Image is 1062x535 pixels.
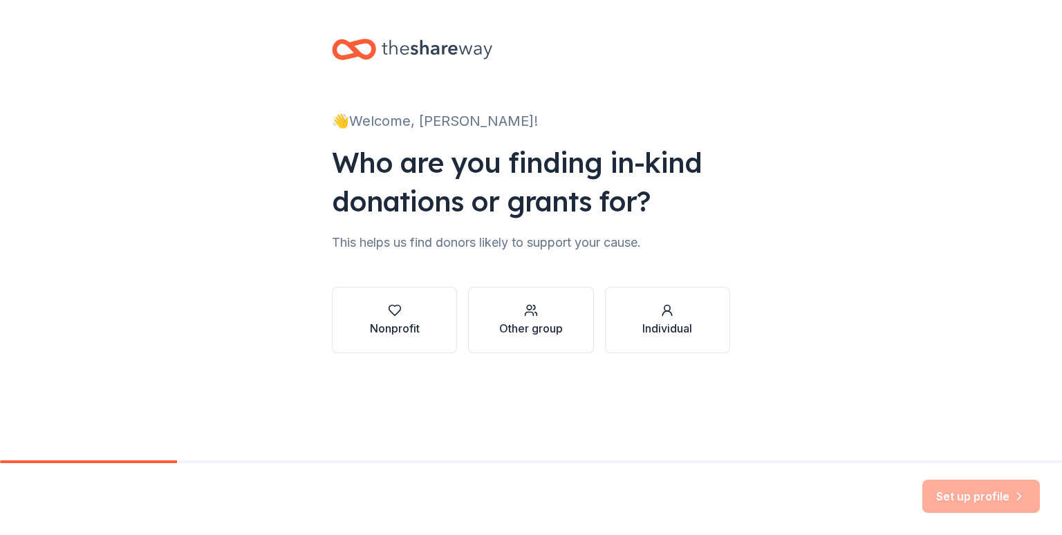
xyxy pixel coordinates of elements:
[332,143,730,220] div: Who are you finding in-kind donations or grants for?
[499,320,563,337] div: Other group
[332,287,457,353] button: Nonprofit
[332,110,730,132] div: 👋 Welcome, [PERSON_NAME]!
[642,320,692,337] div: Individual
[332,232,730,254] div: This helps us find donors likely to support your cause.
[605,287,730,353] button: Individual
[468,287,593,353] button: Other group
[370,320,420,337] div: Nonprofit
